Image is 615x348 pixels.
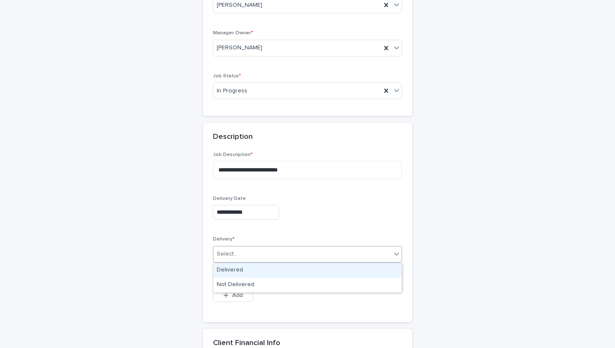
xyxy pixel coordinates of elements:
[217,87,247,95] span: In Progress
[213,133,253,142] h2: Description
[217,250,238,258] div: Select...
[213,289,253,302] button: Add
[213,263,402,278] div: Delivered
[213,196,246,201] span: Delivery Date
[213,152,253,157] span: Job Description
[213,31,253,36] span: Manager Owner
[232,292,243,298] span: Add
[213,74,241,79] span: Job Status
[217,1,262,10] span: [PERSON_NAME]
[213,339,280,348] h2: Client Financial Info
[217,43,262,52] span: [PERSON_NAME]
[213,278,402,292] div: Not Delivered
[213,237,235,242] span: Delivery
